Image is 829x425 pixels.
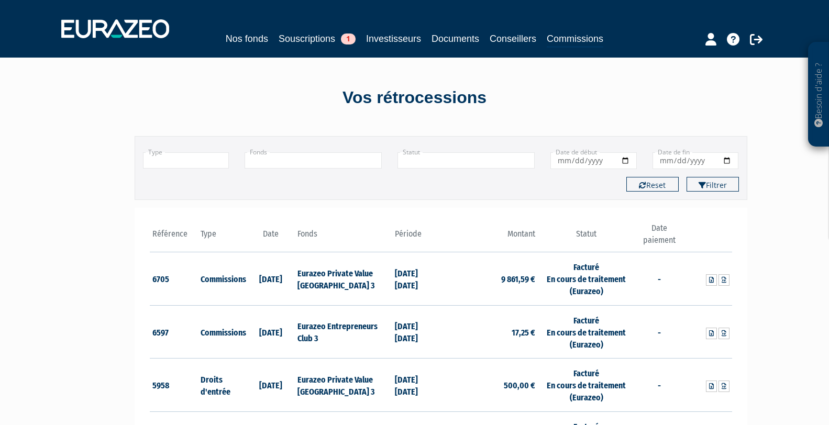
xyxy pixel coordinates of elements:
[432,31,479,46] a: Documents
[490,31,536,46] a: Conseillers
[61,19,169,38] img: 1732889491-logotype_eurazeo_blanc_rvb.png
[538,305,635,359] td: Facturé En cours de traitement (Eurazeo)
[635,305,683,359] td: -
[441,252,538,306] td: 9 861,59 €
[813,48,825,142] p: Besoin d'aide ?
[626,177,679,192] button: Reset
[247,222,295,252] th: Date
[441,359,538,412] td: 500,00 €
[635,359,683,412] td: -
[392,252,441,306] td: [DATE] [DATE]
[198,305,247,359] td: Commissions
[538,252,635,306] td: Facturé En cours de traitement (Eurazeo)
[295,222,392,252] th: Fonds
[295,359,392,412] td: Eurazeo Private Value [GEOGRAPHIC_DATA] 3
[538,359,635,412] td: Facturé En cours de traitement (Eurazeo)
[247,359,295,412] td: [DATE]
[150,222,198,252] th: Référence
[198,222,247,252] th: Type
[150,359,198,412] td: 5958
[392,305,441,359] td: [DATE] [DATE]
[687,177,739,192] button: Filtrer
[635,222,683,252] th: Date paiement
[295,252,392,306] td: Eurazeo Private Value [GEOGRAPHIC_DATA] 3
[547,31,603,48] a: Commissions
[635,252,683,306] td: -
[341,33,356,44] span: 1
[366,31,421,46] a: Investisseurs
[116,86,713,110] div: Vos rétrocessions
[247,252,295,306] td: [DATE]
[247,305,295,359] td: [DATE]
[198,252,247,306] td: Commissions
[441,222,538,252] th: Montant
[279,31,356,46] a: Souscriptions1
[441,305,538,359] td: 17,25 €
[295,305,392,359] td: Eurazeo Entrepreneurs Club 3
[538,222,635,252] th: Statut
[226,31,268,46] a: Nos fonds
[392,222,441,252] th: Période
[198,359,247,412] td: Droits d'entrée
[150,305,198,359] td: 6597
[150,252,198,306] td: 6705
[392,359,441,412] td: [DATE] [DATE]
